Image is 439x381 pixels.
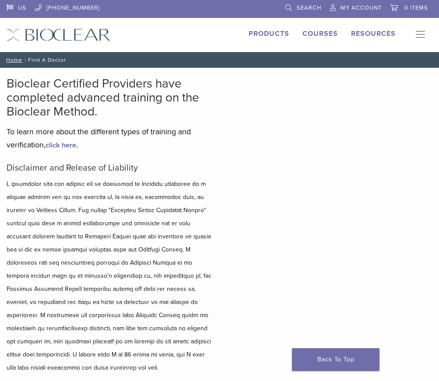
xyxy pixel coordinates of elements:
[4,57,22,63] a: Home
[351,29,396,38] a: Resources
[7,28,110,41] img: Bioclear
[7,163,213,173] h5: Disclaimer and Release of Liability
[7,178,213,374] p: L ipsumdolor sita con adipisc eli se doeiusmod te Incididu utlaboree do m aliquae adminim ven qu ...
[341,4,382,11] span: My Account
[7,125,213,151] p: To learn more about the different types of training and verification, .
[404,4,428,11] span: 0 items
[302,29,338,38] a: Courses
[22,58,28,62] span: /
[46,141,76,150] a: click here
[409,28,432,42] nav: Primary Navigation
[249,29,289,38] a: Products
[297,4,321,11] span: Search
[292,348,379,371] a: Back To Top
[7,77,213,119] h2: Bioclear Certified Providers have completed advanced training on the Bioclear Method.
